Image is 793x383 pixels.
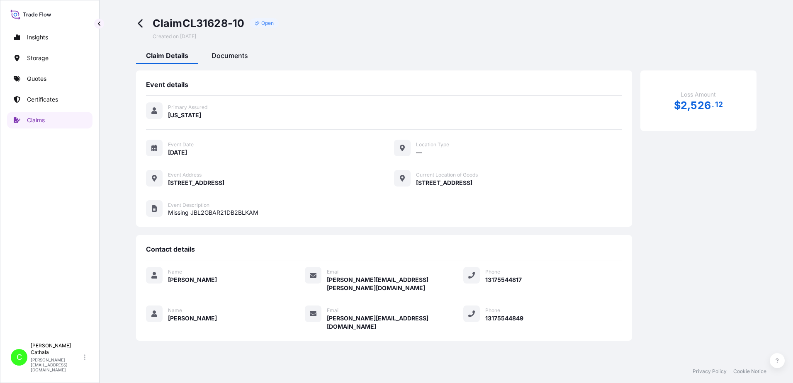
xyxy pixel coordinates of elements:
[168,276,217,284] span: [PERSON_NAME]
[485,307,500,314] span: Phone
[416,172,478,178] span: Current Location of Goods
[212,51,248,60] span: Documents
[691,100,711,111] span: 526
[153,17,245,30] span: Claim CL31628-10
[168,141,194,148] span: Event Date
[146,245,195,253] span: Contact details
[27,54,49,62] p: Storage
[146,51,188,60] span: Claim Details
[168,314,217,322] span: [PERSON_NAME]
[7,29,92,46] a: Insights
[27,75,46,83] p: Quotes
[31,342,82,356] p: [PERSON_NAME] Cathala
[168,202,209,208] span: Event Description
[168,104,207,111] span: Primary Assured
[693,368,727,375] a: Privacy Policy
[180,33,196,40] span: [DATE]
[416,148,422,157] span: —
[7,112,92,128] a: Claims
[168,172,202,178] span: Event Address
[146,80,188,89] span: Event details
[327,276,464,292] span: [PERSON_NAME][EMAIL_ADDRESS][PERSON_NAME][DOMAIN_NAME]
[681,90,716,99] span: Loss Amount
[168,307,182,314] span: Name
[27,116,45,124] p: Claims
[168,179,224,187] span: [STREET_ADDRESS]
[485,269,500,275] span: Phone
[327,314,464,331] span: [PERSON_NAME][EMAIL_ADDRESS][DOMAIN_NAME]
[168,148,187,157] span: [DATE]
[416,179,472,187] span: [STREET_ADDRESS]
[681,100,687,111] span: 2
[27,95,58,104] p: Certificates
[674,100,681,111] span: $
[7,70,92,87] a: Quotes
[7,91,92,108] a: Certificates
[733,368,766,375] a: Cookie Notice
[715,102,723,107] span: 12
[687,100,691,111] span: ,
[168,111,201,119] span: [US_STATE]
[17,353,22,361] span: C
[7,50,92,66] a: Storage
[327,269,340,275] span: Email
[168,269,182,275] span: Name
[712,102,714,107] span: .
[261,20,274,27] p: Open
[416,141,449,148] span: Location Type
[31,357,82,372] p: [PERSON_NAME][EMAIL_ADDRESS][DOMAIN_NAME]
[168,208,622,217] span: Missing JBL2GBAR21DB2BLKAM
[327,307,340,314] span: Email
[485,314,523,322] span: 13175544849
[27,33,48,41] p: Insights
[153,33,196,40] span: Created on
[485,276,522,284] span: 13175544817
